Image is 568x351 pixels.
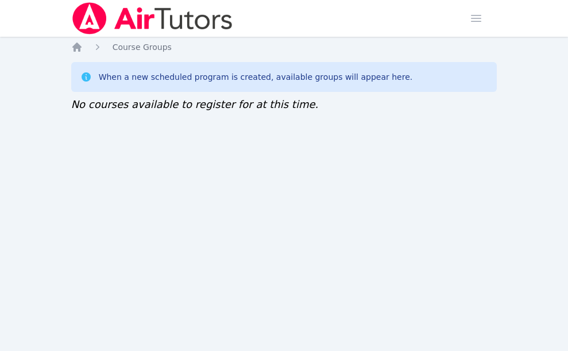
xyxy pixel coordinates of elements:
[71,2,234,34] img: Air Tutors
[113,41,172,53] a: Course Groups
[71,98,319,110] span: No courses available to register for at this time.
[99,71,413,83] div: When a new scheduled program is created, available groups will appear here.
[113,43,172,52] span: Course Groups
[71,41,497,53] nav: Breadcrumb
